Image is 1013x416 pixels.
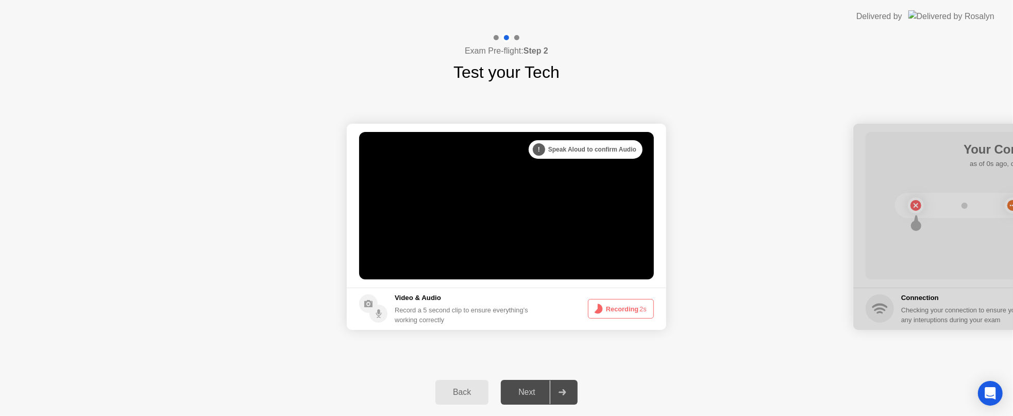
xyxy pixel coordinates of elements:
[529,140,643,159] div: Speak Aloud to confirm Audio
[435,380,488,405] button: Back
[395,305,532,325] div: Record a 5 second clip to ensure everything’s working correctly
[465,45,548,57] h4: Exam Pre-flight:
[453,60,560,85] h1: Test your Tech
[524,46,548,55] b: Step 2
[504,388,550,397] div: Next
[501,380,578,405] button: Next
[639,305,647,313] span: 2s
[395,293,532,303] h5: Video & Audio
[438,388,485,397] div: Back
[978,381,1003,406] div: Open Intercom Messenger
[533,143,545,156] div: !
[908,10,994,22] img: Delivered by Rosalyn
[856,10,902,23] div: Delivered by
[588,299,654,319] button: Recording2s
